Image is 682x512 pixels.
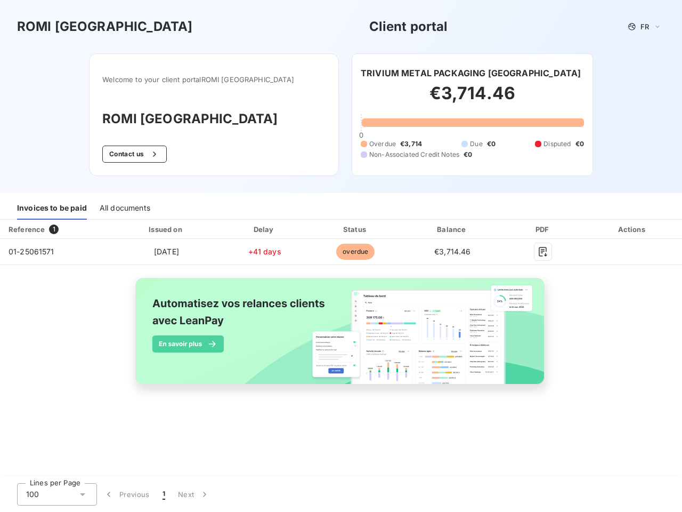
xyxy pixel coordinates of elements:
[359,131,363,139] span: 0
[97,483,156,506] button: Previous
[9,247,54,256] span: 01-25061571
[369,17,448,36] h3: Client portal
[172,483,216,506] button: Next
[575,139,584,149] span: €0
[361,67,581,79] h6: TRIVIUM METAL PACKAGING [GEOGRAPHIC_DATA]
[156,483,172,506] button: 1
[17,197,87,220] div: Invoices to be paid
[585,224,680,235] div: Actions
[470,139,482,149] span: Due
[222,224,307,235] div: Delay
[434,247,470,256] span: €3,714.46
[311,224,400,235] div: Status
[163,489,165,500] span: 1
[487,139,496,149] span: €0
[126,271,556,403] img: banner
[154,247,179,256] span: [DATE]
[336,244,375,260] span: overdue
[115,224,218,235] div: Issued on
[17,17,192,36] h3: ROMI [GEOGRAPHIC_DATA]
[248,247,281,256] span: +41 days
[543,139,571,149] span: Disputed
[464,150,472,159] span: €0
[9,225,45,234] div: Reference
[102,75,326,84] span: Welcome to your client portal ROMI [GEOGRAPHIC_DATA]
[505,224,581,235] div: PDF
[100,197,150,220] div: All documents
[404,224,501,235] div: Balance
[369,150,459,159] span: Non-Associated Credit Notes
[400,139,422,149] span: €3,714
[369,139,396,149] span: Overdue
[26,489,39,500] span: 100
[361,83,584,115] h2: €3,714.46
[49,225,59,234] span: 1
[640,22,649,31] span: FR
[102,146,167,163] button: Contact us
[102,109,326,129] h3: ROMI [GEOGRAPHIC_DATA]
